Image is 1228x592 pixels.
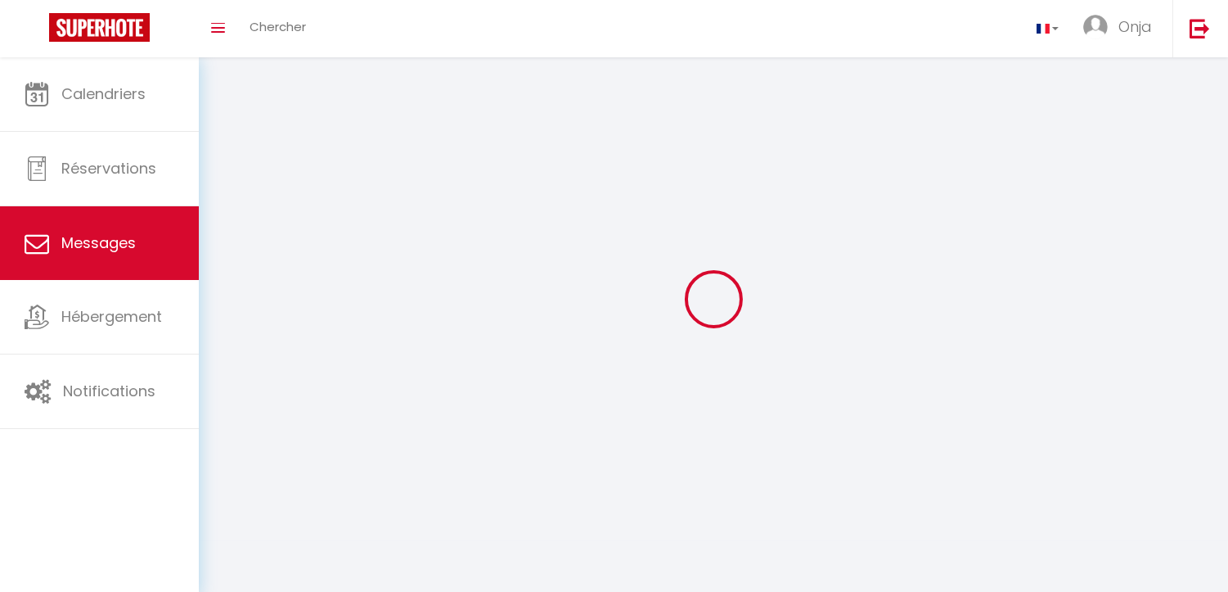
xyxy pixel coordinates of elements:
[1190,18,1210,38] img: logout
[1118,16,1152,37] span: Onja
[61,233,136,253] span: Messages
[13,7,62,56] button: Ouvrir le widget de chat LiveChat
[61,84,146,104] span: Calendriers
[63,381,155,401] span: Notifications
[1083,15,1108,39] img: ...
[49,13,150,42] img: Super Booking
[250,18,306,35] span: Chercher
[61,158,156,179] span: Réservations
[61,306,162,327] span: Hébergement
